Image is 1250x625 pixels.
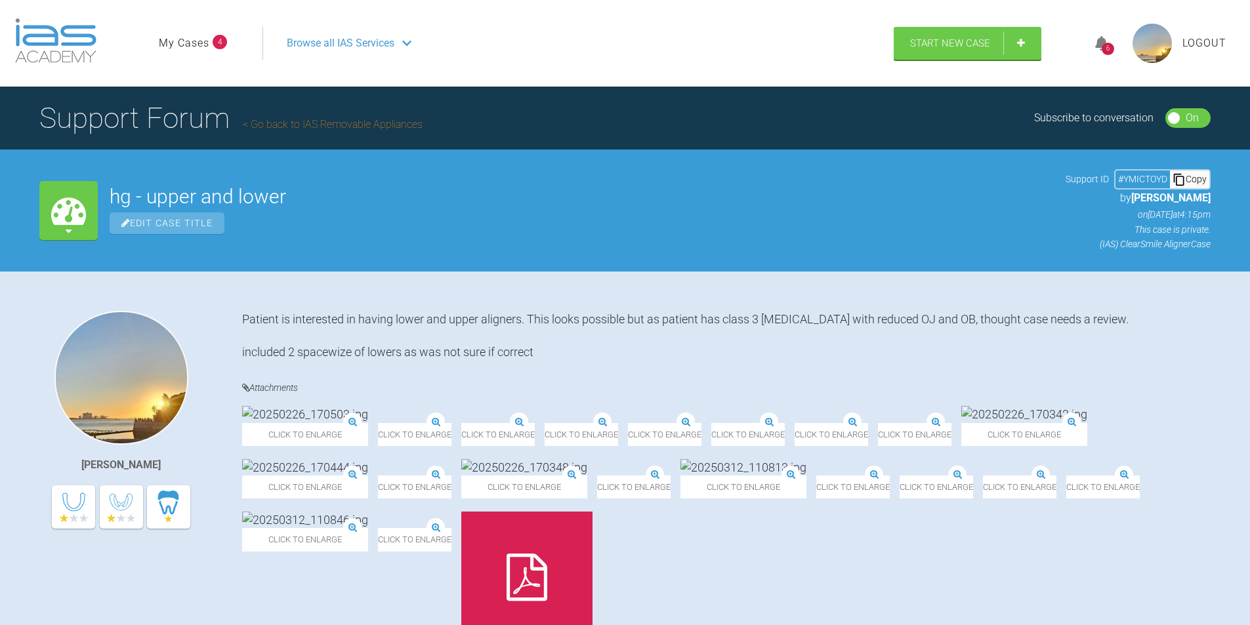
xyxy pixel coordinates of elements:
[242,380,1211,396] h4: Attachments
[910,37,990,49] span: Start New Case
[711,423,785,446] span: Click to enlarge
[242,423,368,446] span: Click to enlarge
[961,423,1087,446] span: Click to enlarge
[1066,237,1211,251] p: (IAS) ClearSmile Aligner Case
[1186,110,1199,127] div: On
[242,512,368,528] img: 20250312_110846.jpg
[242,528,368,551] span: Click to enlarge
[1066,190,1211,207] p: by
[461,423,535,446] span: Click to enlarge
[110,187,1054,207] h2: hg - upper and lower
[545,423,618,446] span: Click to enlarge
[242,311,1211,361] div: Patient is interested in having lower and upper aligners. This looks possible but as patient has ...
[461,459,587,475] img: 20250226_170348.jpg
[1066,475,1140,498] span: Click to enlarge
[242,459,368,475] img: 20250226_170444.jpg
[81,456,161,474] div: [PERSON_NAME]
[1115,172,1170,186] div: # YMICTOYD
[213,35,227,49] span: 4
[54,311,188,445] img: Bernadette Ssentoogo
[242,406,368,422] img: 20250226_170503.jpg
[1133,24,1172,63] img: profile.png
[961,406,1087,422] img: 20250226_170342.jpg
[1066,172,1109,186] span: Support ID
[378,423,451,446] span: Click to enlarge
[900,475,973,498] span: Click to enlarge
[1170,171,1209,188] div: Copy
[1182,35,1226,52] a: Logout
[816,475,890,498] span: Click to enlarge
[680,475,806,498] span: Click to enlarge
[1102,43,1114,55] div: 6
[15,18,96,63] img: logo-light.3e3ef733.png
[1066,222,1211,237] p: This case is private.
[983,475,1056,498] span: Click to enlarge
[461,475,587,498] span: Click to enlarge
[287,35,394,52] span: Browse all IAS Services
[378,475,451,498] span: Click to enlarge
[894,27,1041,60] a: Start New Case
[1131,192,1211,204] span: [PERSON_NAME]
[39,95,423,141] h1: Support Forum
[242,475,368,498] span: Click to enlarge
[597,475,671,498] span: Click to enlarge
[1066,207,1211,222] p: on [DATE] at 4:15pm
[680,459,806,475] img: 20250312_110813.jpg
[110,212,224,234] span: Edit Case Title
[795,423,868,446] span: Click to enlarge
[628,423,701,446] span: Click to enlarge
[159,35,209,52] a: My Cases
[378,528,451,551] span: Click to enlarge
[243,118,423,131] a: Go back to IAS Removable Appliances
[878,423,951,446] span: Click to enlarge
[1034,110,1154,127] div: Subscribe to conversation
